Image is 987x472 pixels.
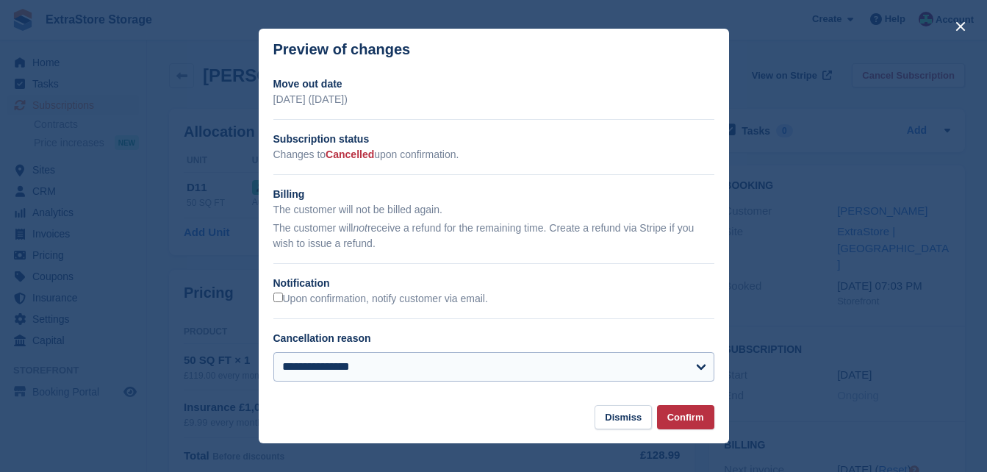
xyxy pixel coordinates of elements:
input: Upon confirmation, notify customer via email. [273,293,283,302]
label: Cancellation reason [273,332,371,344]
p: Changes to upon confirmation. [273,147,714,162]
h2: Notification [273,276,714,291]
em: not [353,222,367,234]
h2: Move out date [273,76,714,92]
button: Confirm [657,405,714,429]
span: Cancelled [326,149,374,160]
h2: Billing [273,187,714,202]
p: The customer will not be billed again. [273,202,714,218]
p: Preview of changes [273,41,411,58]
h2: Subscription status [273,132,714,147]
label: Upon confirmation, notify customer via email. [273,293,488,306]
p: The customer will receive a refund for the remaining time. Create a refund via Stripe if you wish... [273,221,714,251]
button: Dismiss [595,405,652,429]
button: close [949,15,972,38]
p: [DATE] ([DATE]) [273,92,714,107]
